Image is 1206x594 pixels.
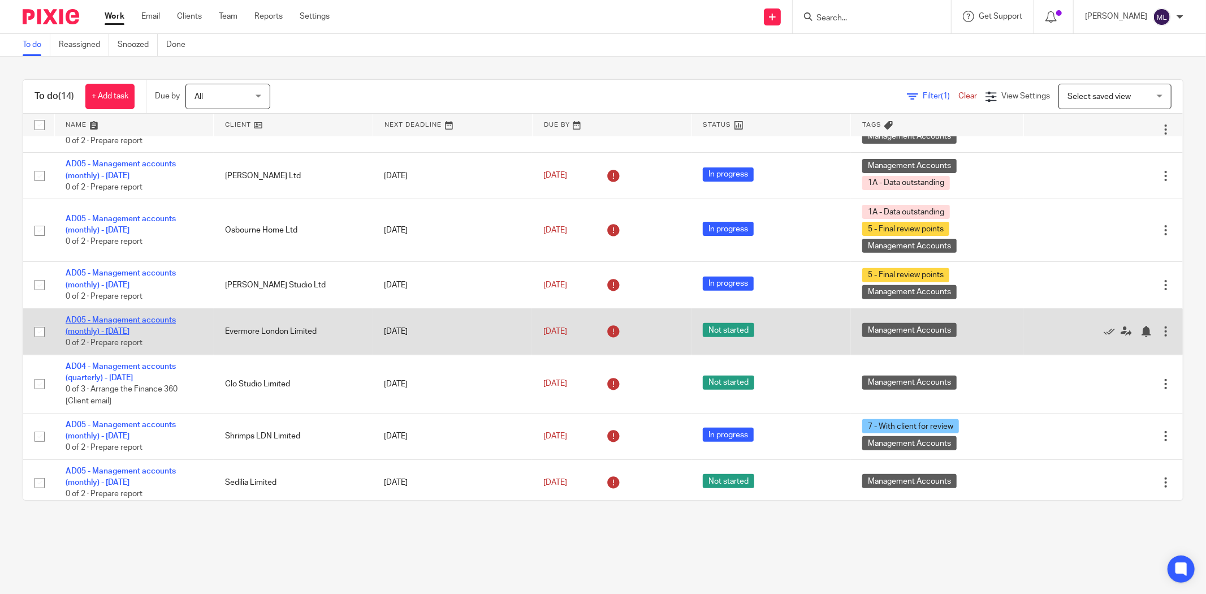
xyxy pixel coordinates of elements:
[373,355,533,413] td: [DATE]
[214,262,373,308] td: [PERSON_NAME] Studio Ltd
[66,467,176,487] a: AD05 - Management accounts (monthly) - [DATE]
[543,281,567,289] span: [DATE]
[66,316,176,335] a: AD05 - Management accounts (monthly) - [DATE]
[703,376,754,390] span: Not started
[979,12,1022,20] span: Get Support
[58,92,74,101] span: (14)
[703,277,754,291] span: In progress
[703,428,754,442] span: In progress
[214,459,373,506] td: Sedilia Limited
[66,269,176,289] a: AD05 - Management accounts (monthly) - [DATE]
[862,239,957,253] span: Management Accounts
[254,11,283,22] a: Reports
[66,137,142,145] span: 0 of 2 · Prepare report
[66,215,176,234] a: AD05 - Management accounts (monthly) - [DATE]
[166,34,194,56] a: Done
[118,34,158,56] a: Snoozed
[1085,11,1147,22] p: [PERSON_NAME]
[862,376,957,390] span: Management Accounts
[66,183,142,191] span: 0 of 2 · Prepare report
[941,92,950,100] span: (1)
[373,153,533,199] td: [DATE]
[105,11,124,22] a: Work
[543,172,567,180] span: [DATE]
[214,199,373,262] td: Osbourne Home Ltd
[543,380,567,388] span: [DATE]
[66,292,142,300] span: 0 of 2 · Prepare report
[66,160,176,179] a: AD05 - Management accounts (monthly) - [DATE]
[1153,8,1171,26] img: svg%3E
[543,226,567,234] span: [DATE]
[23,34,50,56] a: To do
[958,92,977,100] a: Clear
[214,355,373,413] td: Clo Studio Limited
[373,308,533,355] td: [DATE]
[214,308,373,355] td: Evermore London Limited
[141,11,160,22] a: Email
[194,93,203,101] span: All
[703,167,754,182] span: In progress
[155,91,180,102] p: Due by
[543,328,567,335] span: [DATE]
[214,153,373,199] td: [PERSON_NAME] Ltd
[862,268,949,282] span: 5 - Final review points
[543,432,567,440] span: [DATE]
[66,339,142,347] span: 0 of 2 · Prepare report
[862,122,881,128] span: Tags
[815,14,917,24] input: Search
[177,11,202,22] a: Clients
[1067,93,1131,101] span: Select saved view
[703,474,754,488] span: Not started
[862,222,949,236] span: 5 - Final review points
[373,459,533,506] td: [DATE]
[1104,326,1121,337] a: Mark as done
[1001,92,1050,100] span: View Settings
[862,323,957,337] span: Management Accounts
[66,444,142,452] span: 0 of 2 · Prepare report
[66,421,176,440] a: AD05 - Management accounts (monthly) - [DATE]
[862,436,957,450] span: Management Accounts
[862,474,957,488] span: Management Accounts
[862,205,950,219] span: 1A - Data outstanding
[703,323,754,337] span: Not started
[66,490,142,498] span: 0 of 2 · Prepare report
[373,413,533,459] td: [DATE]
[862,159,957,173] span: Management Accounts
[66,386,178,406] span: 0 of 3 · Arrange the Finance 360 [Client email]
[862,419,959,433] span: 7 - With client for review
[66,363,176,382] a: AD04 - Management accounts (quarterly) - [DATE]
[300,11,330,22] a: Settings
[373,199,533,262] td: [DATE]
[214,413,373,459] td: Shrimps LDN Limited
[923,92,958,100] span: Filter
[543,479,567,487] span: [DATE]
[862,130,957,144] span: Management Accounts
[59,34,109,56] a: Reassigned
[373,262,533,308] td: [DATE]
[34,91,74,102] h1: To do
[862,285,957,299] span: Management Accounts
[23,9,79,24] img: Pixie
[862,176,950,190] span: 1A - Data outstanding
[85,84,135,109] a: + Add task
[703,222,754,236] span: In progress
[66,238,142,246] span: 0 of 2 · Prepare report
[219,11,237,22] a: Team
